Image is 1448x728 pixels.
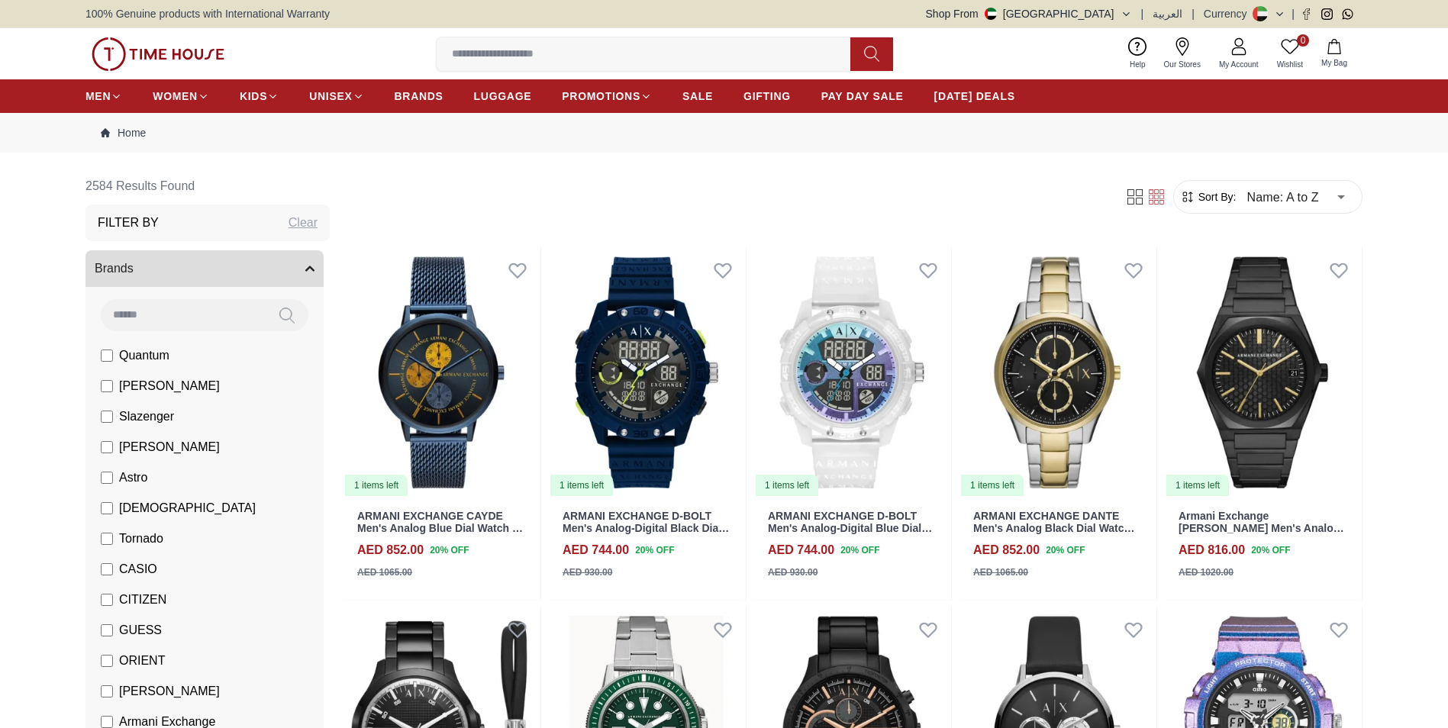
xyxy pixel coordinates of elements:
a: MEN [85,82,122,110]
h4: AED 744.00 [563,541,629,559]
span: 100% Genuine products with International Warranty [85,6,330,21]
input: [PERSON_NAME] [101,380,113,392]
h4: AED 852.00 [973,541,1040,559]
span: CASIO [119,560,157,578]
a: KIDS [240,82,279,110]
h6: 2584 Results Found [85,168,330,205]
span: 20 % OFF [430,543,469,557]
span: 20 % OFF [1251,543,1290,557]
a: ARMANI EXCHANGE D-BOLT Men's Analog-Digital Black Dial Watch - AX29621 items left [547,247,746,498]
span: [PERSON_NAME] [119,377,220,395]
span: WOMEN [153,89,198,104]
span: GIFTING [743,89,791,104]
a: Our Stores [1155,34,1210,73]
span: BRANDS [395,89,443,104]
a: Armani Exchange Geraldo Men's Analog Black Dial Watch - AX28121 items left [1163,247,1362,498]
span: KIDS [240,89,267,104]
span: My Bag [1315,57,1353,69]
img: ARMANI EXCHANGE D-BOLT Men's Analog-Digital Blue Dial Watch - AX2963 [753,247,951,498]
input: ORIENT [101,655,113,667]
a: PAY DAY SALE [821,82,904,110]
span: Astro [119,469,147,487]
span: Our Stores [1158,59,1207,70]
a: 0Wishlist [1268,34,1312,73]
h3: Filter By [98,214,159,232]
a: ARMANI EXCHANGE DANTE Men's Analog Black Dial Watch - AX1865 [973,510,1137,548]
span: MEN [85,89,111,104]
span: SALE [682,89,713,104]
span: | [1141,6,1144,21]
span: [DEMOGRAPHIC_DATA] [119,499,256,517]
span: 20 % OFF [840,543,879,557]
input: Quantum [101,350,113,362]
input: CITIZEN [101,594,113,606]
a: ARMANI EXCHANGE CAYDE Men's Analog Blue Dial Watch - AX27511 items left [342,247,540,498]
button: Brands [85,250,324,287]
div: AED 1020.00 [1179,565,1234,579]
a: GIFTING [743,82,791,110]
input: [DEMOGRAPHIC_DATA] [101,502,113,514]
a: Help [1121,34,1155,73]
span: CITIZEN [119,591,166,609]
nav: Breadcrumb [85,113,1363,153]
span: Tornado [119,530,163,548]
input: GUESS [101,624,113,636]
span: | [1192,6,1195,21]
div: 1 items left [345,475,408,496]
button: Shop From[GEOGRAPHIC_DATA] [926,6,1132,21]
a: ARMANI EXCHANGE D-BOLT Men's Analog-Digital Black Dial Watch - AX2962 [563,510,729,548]
input: Tornado [101,533,113,545]
div: Clear [289,214,318,232]
input: Armani Exchange [101,716,113,728]
span: 20 % OFF [635,543,674,557]
input: Slazenger [101,411,113,423]
span: GUESS [119,621,162,639]
span: [DATE] DEALS [934,89,1015,104]
div: AED 930.00 [768,565,818,579]
a: Instagram [1321,8,1333,20]
a: ARMANI EXCHANGE D-BOLT Men's Analog-Digital Blue Dial Watch - AX2963 [768,510,932,548]
a: LUGGAGE [474,82,532,110]
span: LUGGAGE [474,89,532,104]
a: UNISEX [309,82,363,110]
img: ARMANI EXCHANGE D-BOLT Men's Analog-Digital Black Dial Watch - AX2962 [547,247,746,498]
div: AED 1065.00 [973,565,1028,579]
a: ARMANI EXCHANGE DANTE Men's Analog Black Dial Watch - AX18651 items left [958,247,1156,498]
h4: AED 852.00 [357,541,424,559]
div: 1 items left [1166,475,1229,496]
div: AED 930.00 [563,565,612,579]
div: 1 items left [756,475,818,496]
div: AED 1065.00 [357,565,412,579]
input: [PERSON_NAME] [101,685,113,697]
img: Armani Exchange Geraldo Men's Analog Black Dial Watch - AX2812 [1163,247,1362,498]
span: [PERSON_NAME] [119,438,220,456]
img: ARMANI EXCHANGE DANTE Men's Analog Black Dial Watch - AX1865 [958,247,1156,498]
a: WOMEN [153,82,209,110]
span: 20 % OFF [1046,543,1085,557]
a: BRANDS [395,82,443,110]
button: Sort By: [1180,189,1237,205]
img: United Arab Emirates [985,8,997,20]
input: [PERSON_NAME] [101,441,113,453]
h4: AED 816.00 [1179,541,1245,559]
input: Astro [101,472,113,484]
span: Help [1124,59,1152,70]
a: ARMANI EXCHANGE CAYDE Men's Analog Blue Dial Watch - AX2751 [357,510,523,548]
span: ORIENT [119,652,165,670]
h4: AED 744.00 [768,541,834,559]
span: Sort By: [1195,189,1237,205]
a: PROMOTIONS [562,82,652,110]
button: العربية [1153,6,1182,21]
div: 1 items left [550,475,613,496]
input: CASIO [101,563,113,575]
span: PAY DAY SALE [821,89,904,104]
span: Quantum [119,346,169,365]
a: SALE [682,82,713,110]
button: My Bag [1312,36,1356,72]
span: 0 [1297,34,1309,47]
span: Slazenger [119,407,174,426]
span: | [1292,6,1295,21]
div: Name: A to Z [1237,176,1356,218]
span: PROMOTIONS [562,89,640,104]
